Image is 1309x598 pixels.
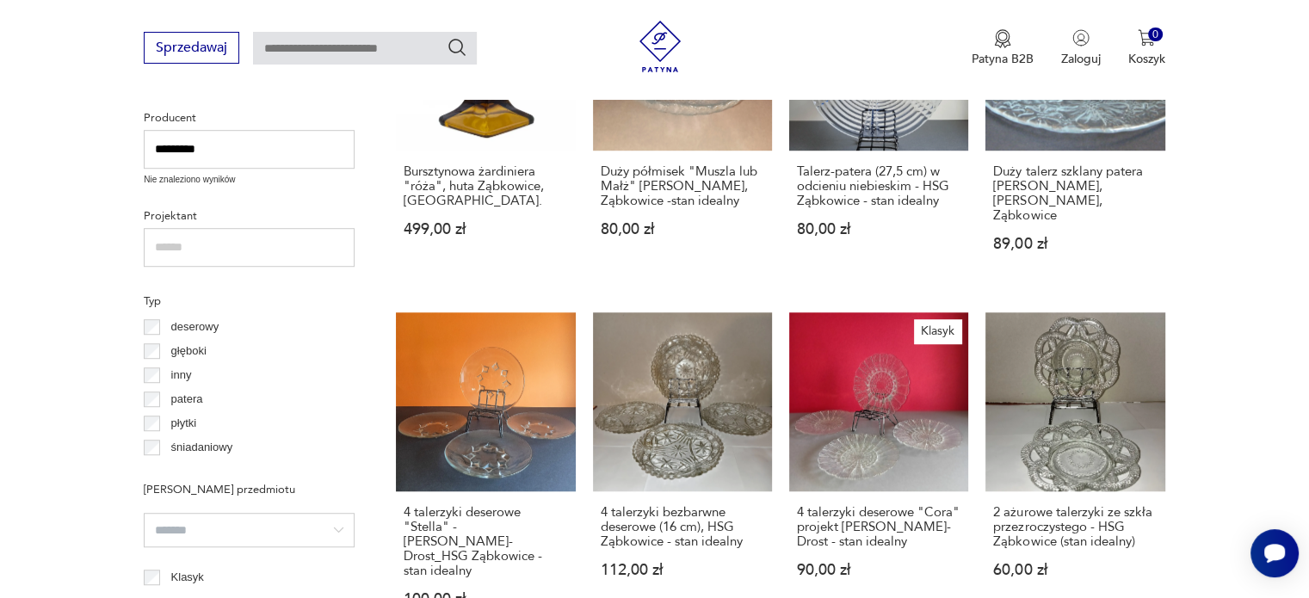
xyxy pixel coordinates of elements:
[601,164,764,208] h3: Duży półmisek "Muszla lub Małż" [PERSON_NAME], Ząbkowice -stan idealny
[144,480,355,499] p: [PERSON_NAME] przedmiotu
[797,505,960,549] h3: 4 talerzyki deserowe "Cora" projekt [PERSON_NAME]-Drost - stan idealny
[1128,51,1165,67] p: Koszyk
[972,51,1034,67] p: Patyna B2B
[1148,28,1163,42] div: 0
[1128,29,1165,67] button: 0Koszyk
[144,292,355,311] p: Typ
[993,563,1157,577] p: 60,00 zł
[171,317,219,336] p: deserowy
[1061,51,1101,67] p: Zaloguj
[144,43,239,55] a: Sprzedawaj
[171,414,197,433] p: płytki
[1061,29,1101,67] button: Zaloguj
[797,563,960,577] p: 90,00 zł
[144,173,355,187] p: Nie znaleziono wyników
[171,342,207,361] p: głęboki
[601,222,764,237] p: 80,00 zł
[972,29,1034,67] button: Patyna B2B
[404,164,567,208] h3: Bursztynowa żardiniera "róża", huta Ząbkowice, [GEOGRAPHIC_DATA].
[972,29,1034,67] a: Ikona medaluPatyna B2B
[144,108,355,127] p: Producent
[993,164,1157,223] h3: Duży talerz szklany patera [PERSON_NAME], [PERSON_NAME], Ząbkowice
[797,164,960,208] h3: Talerz-patera (27,5 cm) w odcieniu niebieskim - HSG Ząbkowice - stan idealny
[993,505,1157,549] h3: 2 ażurowe talerzyki ze szkła przezroczystego - HSG Ząbkowice (stan idealny)
[171,438,233,457] p: śniadaniowy
[404,505,567,578] h3: 4 talerzyki deserowe "Stella" - [PERSON_NAME]-Drost_HSG Ząbkowice - stan idealny
[404,222,567,237] p: 499,00 zł
[601,563,764,577] p: 112,00 zł
[601,505,764,549] h3: 4 talerzyki bezbarwne deserowe (16 cm), HSG Ząbkowice - stan idealny
[144,207,355,225] p: Projektant
[797,222,960,237] p: 80,00 zł
[1250,529,1299,577] iframe: Smartsupp widget button
[144,32,239,64] button: Sprzedawaj
[447,37,467,58] button: Szukaj
[993,237,1157,251] p: 89,00 zł
[994,29,1011,48] img: Ikona medalu
[1138,29,1155,46] img: Ikona koszyka
[171,366,192,385] p: inny
[634,21,686,72] img: Patyna - sklep z meblami i dekoracjami vintage
[171,390,203,409] p: patera
[171,568,204,587] p: Klasyk
[1072,29,1090,46] img: Ikonka użytkownika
